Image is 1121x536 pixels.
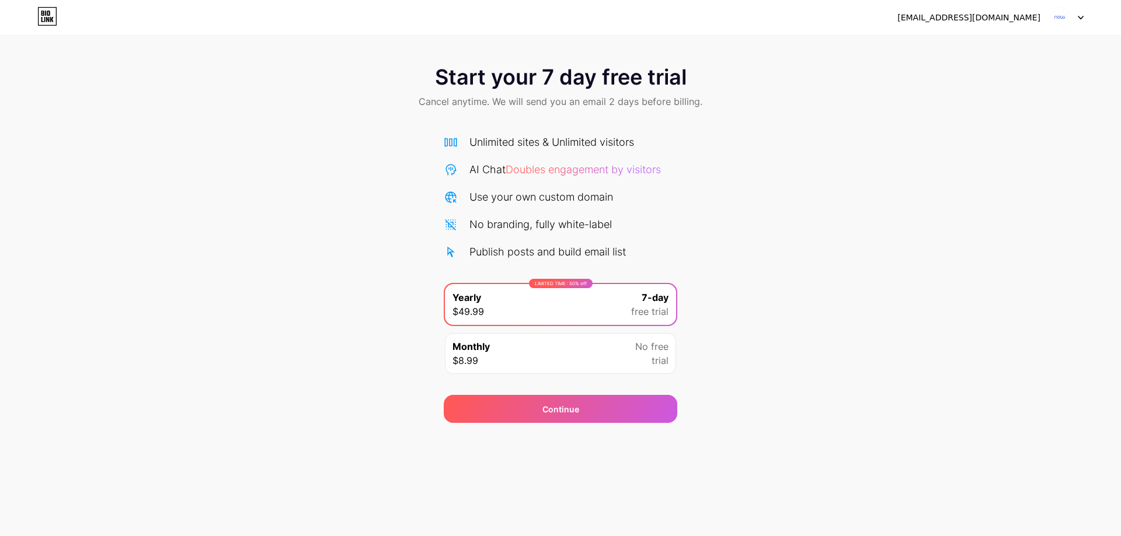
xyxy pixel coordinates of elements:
span: free trial [631,304,669,318]
span: Cancel anytime. We will send you an email 2 days before billing. [419,94,702,108]
div: Unlimited sites & Unlimited visitors [469,134,634,150]
div: AI Chat [469,162,661,177]
span: 7-day [642,290,669,304]
span: No free [635,339,669,353]
span: trial [652,353,669,367]
span: Monthly [452,339,490,353]
span: $8.99 [452,353,478,367]
div: No branding, fully white-label [469,216,612,232]
div: Use your own custom domain [469,189,613,205]
div: Continue [542,403,579,415]
div: Publish posts and build email list [469,244,626,260]
div: LIMITED TIME : 50% off [529,279,593,288]
span: $49.99 [452,304,484,318]
span: Doubles engagement by visitors [506,163,661,176]
span: Yearly [452,290,481,304]
div: [EMAIL_ADDRESS][DOMAIN_NAME] [897,12,1040,24]
img: NOWI Sensors LLC [1049,6,1071,29]
span: Start your 7 day free trial [435,65,687,89]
